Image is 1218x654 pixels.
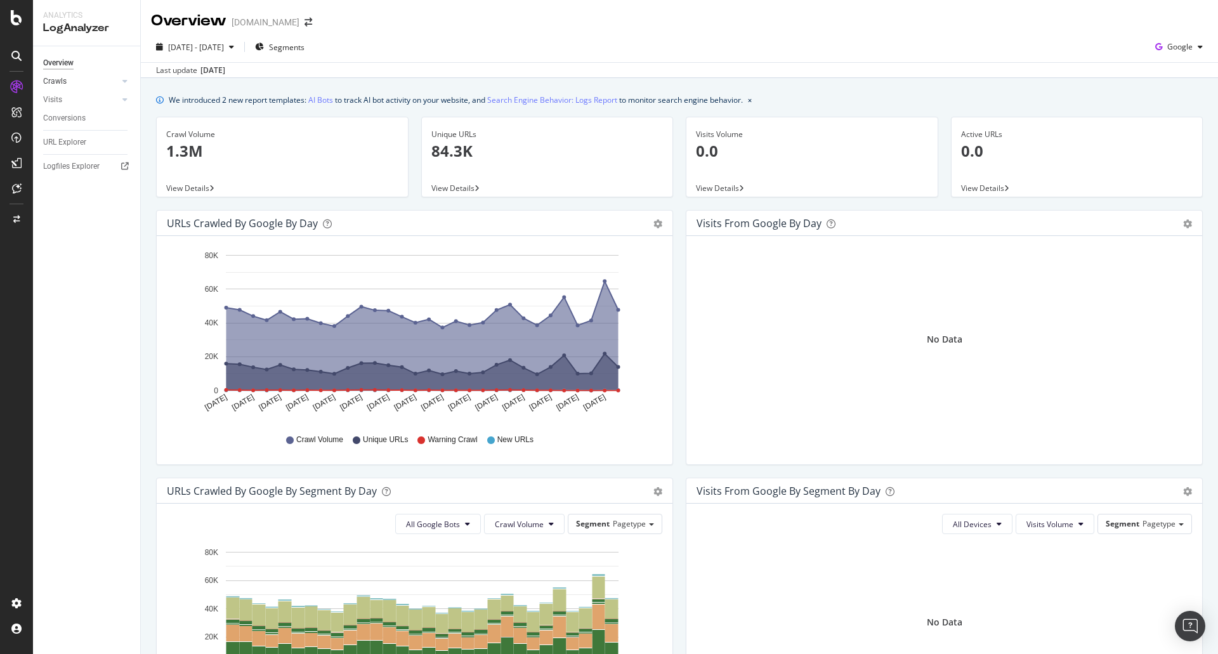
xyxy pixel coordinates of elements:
[43,56,131,70] a: Overview
[653,487,662,496] div: gear
[419,393,445,412] text: [DATE]
[230,393,256,412] text: [DATE]
[474,393,499,412] text: [DATE]
[156,93,1203,107] div: info banner
[250,37,310,57] button: Segments
[497,435,534,445] span: New URLs
[961,183,1004,193] span: View Details
[43,112,131,125] a: Conversions
[43,112,86,125] div: Conversions
[696,129,928,140] div: Visits Volume
[953,519,992,530] span: All Devices
[406,519,460,530] span: All Google Bots
[395,514,481,534] button: All Google Bots
[501,393,526,412] text: [DATE]
[576,518,610,529] span: Segment
[484,514,565,534] button: Crawl Volume
[43,160,100,173] div: Logfiles Explorer
[961,129,1193,140] div: Active URLs
[156,65,225,76] div: Last update
[214,386,218,395] text: 0
[151,10,226,32] div: Overview
[447,393,472,412] text: [DATE]
[696,140,928,162] p: 0.0
[167,485,377,497] div: URLs Crawled by Google By Segment By Day
[43,10,130,21] div: Analytics
[43,136,131,149] a: URL Explorer
[745,91,755,109] button: close banner
[311,393,337,412] text: [DATE]
[653,219,662,228] div: gear
[203,393,228,412] text: [DATE]
[697,217,822,230] div: Visits from Google by day
[365,393,391,412] text: [DATE]
[43,75,119,88] a: Crawls
[205,318,218,327] text: 40K
[166,129,398,140] div: Crawl Volume
[697,485,881,497] div: Visits from Google By Segment By Day
[927,333,962,346] div: No Data
[205,548,218,557] text: 80K
[166,140,398,162] p: 1.3M
[43,21,130,36] div: LogAnalyzer
[205,353,218,362] text: 20K
[167,217,318,230] div: URLs Crawled by Google by day
[308,93,333,107] a: AI Bots
[1175,611,1205,641] div: Open Intercom Messenger
[393,393,418,412] text: [DATE]
[487,93,617,107] a: Search Engine Behavior: Logs Report
[528,393,553,412] text: [DATE]
[284,393,310,412] text: [DATE]
[304,18,312,27] div: arrow-right-arrow-left
[1106,518,1139,529] span: Segment
[582,393,607,412] text: [DATE]
[431,183,475,193] span: View Details
[431,140,664,162] p: 84.3K
[495,519,544,530] span: Crawl Volume
[151,37,239,57] button: [DATE] - [DATE]
[205,576,218,585] text: 60K
[961,140,1193,162] p: 0.0
[258,393,283,412] text: [DATE]
[205,285,218,294] text: 60K
[205,605,218,613] text: 40K
[169,93,743,107] div: We introduced 2 new report templates: to track AI bot activity on your website, and to monitor se...
[942,514,1012,534] button: All Devices
[613,518,646,529] span: Pagetype
[43,93,62,107] div: Visits
[428,435,477,445] span: Warning Crawl
[205,632,218,641] text: 20K
[232,16,299,29] div: [DOMAIN_NAME]
[167,246,658,422] svg: A chart.
[166,183,209,193] span: View Details
[363,435,408,445] span: Unique URLs
[43,75,67,88] div: Crawls
[1026,519,1073,530] span: Visits Volume
[43,136,86,149] div: URL Explorer
[554,393,580,412] text: [DATE]
[296,435,343,445] span: Crawl Volume
[1150,37,1208,57] button: Google
[1016,514,1094,534] button: Visits Volume
[168,42,224,53] span: [DATE] - [DATE]
[431,129,664,140] div: Unique URLs
[927,616,962,629] div: No Data
[200,65,225,76] div: [DATE]
[1143,518,1175,529] span: Pagetype
[43,160,131,173] a: Logfiles Explorer
[43,56,74,70] div: Overview
[696,183,739,193] span: View Details
[1167,41,1193,52] span: Google
[1183,219,1192,228] div: gear
[1183,487,1192,496] div: gear
[269,42,304,53] span: Segments
[43,93,119,107] a: Visits
[338,393,363,412] text: [DATE]
[205,251,218,260] text: 80K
